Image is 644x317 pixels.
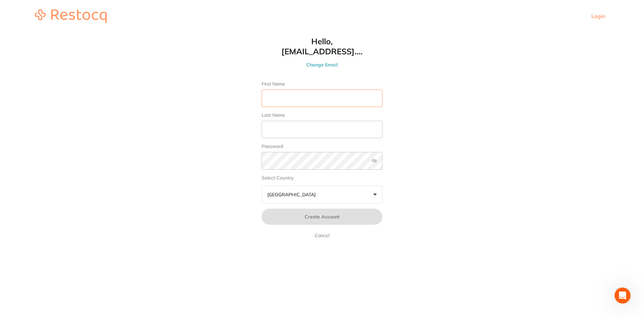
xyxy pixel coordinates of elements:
[591,13,605,19] a: Login
[313,231,331,240] a: Cancel
[262,175,382,181] label: Select Country
[267,192,318,198] p: [GEOGRAPHIC_DATA]
[262,186,382,204] button: [GEOGRAPHIC_DATA]
[262,112,382,118] label: Last Name
[262,144,382,149] label: Password
[35,9,107,23] img: restocq_logo.svg
[305,214,339,220] span: Create Account
[262,81,382,87] label: First Name
[248,62,396,68] button: Change Email
[248,36,396,56] h1: Hello, [EMAIL_ADDRESS]....
[614,287,631,304] iframe: Intercom live chat
[262,209,382,225] button: Create Account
